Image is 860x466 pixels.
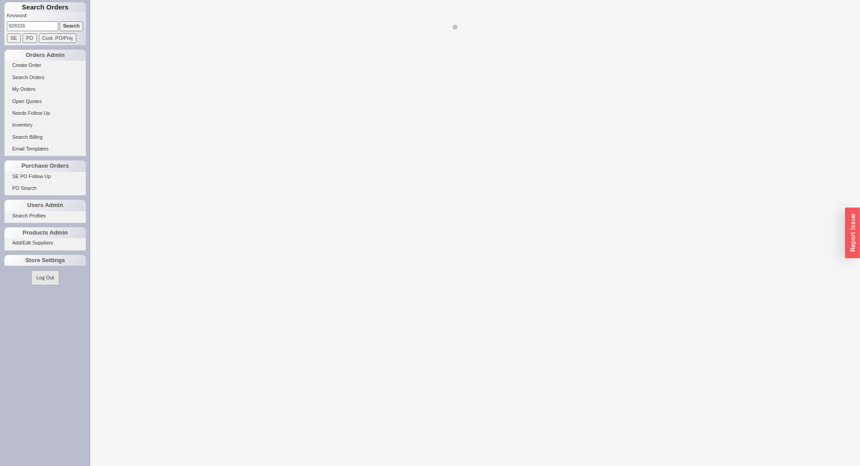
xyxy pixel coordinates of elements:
[5,238,86,248] a: Add/Edit Suppliers
[5,172,86,181] a: SE PO Follow Up
[5,160,86,171] div: Purchase Orders
[5,255,86,266] div: Store Settings
[23,33,37,43] input: PO
[5,144,86,154] a: Email Templates
[7,33,21,43] input: SE
[12,110,50,116] span: Needs Follow Up
[5,132,86,142] a: Search Billing
[5,184,86,193] a: PO Search
[31,270,59,285] button: Log Out
[5,97,86,106] a: Open Quotes
[5,227,86,238] div: Products Admin
[5,200,86,211] div: Users Admin
[5,50,86,61] div: Orders Admin
[5,120,86,130] a: Inventory
[5,61,86,70] a: Create Order
[5,85,86,94] a: My Orders
[5,211,86,221] a: Search Profiles
[60,21,84,31] input: Search
[5,2,86,12] h1: Search Orders
[7,12,86,21] p: Keyword:
[5,73,86,82] a: Search Orders
[5,108,86,118] a: Needs Follow Up
[39,33,76,43] input: Cust. PO/Proj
